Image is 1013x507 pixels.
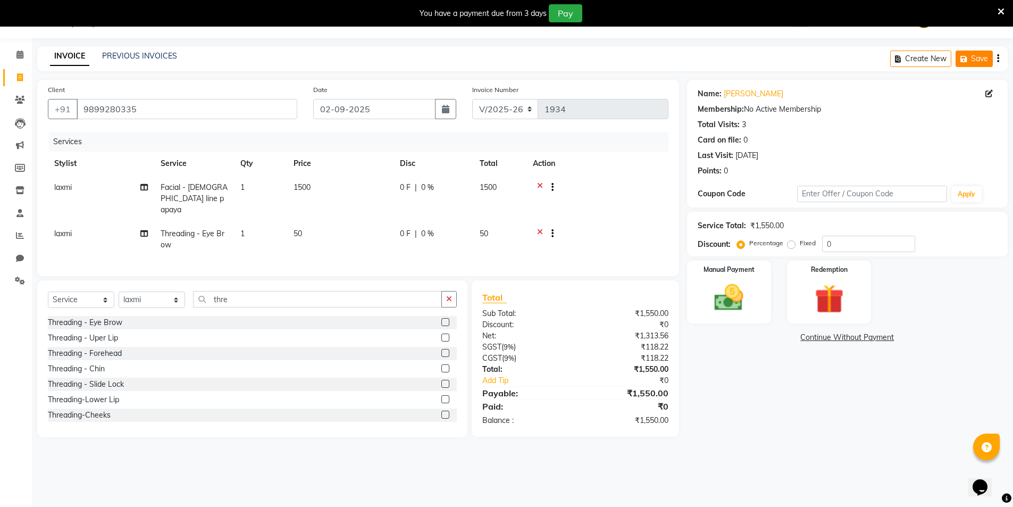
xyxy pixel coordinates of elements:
[415,182,417,193] span: |
[526,152,668,176] th: Action
[575,330,676,342] div: ₹1,313.56
[797,186,947,202] input: Enter Offer / Coupon Code
[474,330,575,342] div: Net:
[474,415,575,426] div: Balance :
[504,343,514,351] span: 9%
[698,88,722,99] div: Name:
[421,182,434,193] span: 0 %
[592,375,676,386] div: ₹0
[743,135,748,146] div: 0
[400,182,411,193] span: 0 F
[48,99,78,119] button: +91
[394,152,473,176] th: Disc
[473,152,526,176] th: Total
[968,464,1002,496] iframe: chat widget
[724,165,728,177] div: 0
[698,104,997,115] div: No Active Membership
[420,8,547,19] div: You have a payment due from 3 days
[575,342,676,353] div: ₹118.22
[48,379,124,390] div: Threading - Slide Lock
[421,228,434,239] span: 0 %
[474,308,575,319] div: Sub Total:
[698,150,733,161] div: Last Visit:
[294,229,302,238] span: 50
[49,132,676,152] div: Services
[474,342,575,353] div: ( )
[474,364,575,375] div: Total:
[575,415,676,426] div: ₹1,550.00
[890,51,951,67] button: Create New
[50,47,89,66] a: INVOICE
[48,394,119,405] div: Threading-Lower Lip
[482,353,502,363] span: CGST
[806,281,853,317] img: _gift.svg
[77,99,297,119] input: Search by Name/Mobile/Email/Code
[472,85,518,95] label: Invoice Number
[742,119,746,130] div: 3
[54,229,72,238] span: laxmi
[193,291,442,307] input: Search or Scan
[313,85,328,95] label: Date
[474,319,575,330] div: Discount:
[575,364,676,375] div: ₹1,550.00
[698,165,722,177] div: Points:
[750,220,784,231] div: ₹1,550.00
[102,51,177,61] a: PREVIOUS INVOICES
[689,332,1006,343] a: Continue Without Payment
[956,51,993,67] button: Save
[48,410,111,421] div: Threading-Cheeks
[474,400,575,413] div: Paid:
[154,152,234,176] th: Service
[48,317,122,328] div: Threading - Eye Brow
[549,4,582,22] button: Pay
[161,229,224,250] span: Threading - Eye Brow
[698,119,740,130] div: Total Visits:
[480,229,488,238] span: 50
[482,342,501,352] span: SGST
[704,265,755,275] label: Manual Payment
[474,353,575,364] div: ( )
[951,186,982,202] button: Apply
[474,387,575,400] div: Payable:
[400,228,411,239] span: 0 F
[575,353,676,364] div: ₹118.22
[474,375,592,386] a: Add Tip
[287,152,394,176] th: Price
[48,85,65,95] label: Client
[294,182,311,192] span: 1500
[575,319,676,330] div: ₹0
[735,150,758,161] div: [DATE]
[698,220,746,231] div: Service Total:
[724,88,783,99] a: [PERSON_NAME]
[480,182,497,192] span: 1500
[48,363,105,375] div: Threading - Chin
[415,228,417,239] span: |
[161,182,228,214] span: Facial - [DEMOGRAPHIC_DATA] line papaya
[504,354,514,362] span: 9%
[240,229,245,238] span: 1
[575,387,676,400] div: ₹1,550.00
[48,333,118,344] div: Threading - Uper Lip
[54,182,72,192] span: laxmi
[48,152,154,176] th: Stylist
[575,400,676,413] div: ₹0
[698,104,744,115] div: Membership:
[482,292,507,303] span: Total
[698,239,731,250] div: Discount:
[749,238,783,248] label: Percentage
[698,135,741,146] div: Card on file:
[575,308,676,319] div: ₹1,550.00
[234,152,287,176] th: Qty
[240,182,245,192] span: 1
[811,265,848,275] label: Redemption
[48,348,122,359] div: Threading - Forehead
[705,281,752,314] img: _cash.svg
[698,188,798,200] div: Coupon Code
[800,238,816,248] label: Fixed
